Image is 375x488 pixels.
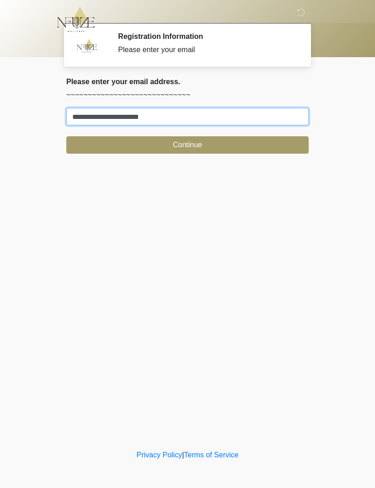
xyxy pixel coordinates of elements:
a: | [182,451,184,459]
p: ~~~~~~~~~~~~~~~~~~~~~~~~~~~~~ [66,90,309,101]
a: Privacy Policy [137,451,182,459]
img: NFuze Wellness Logo [57,7,95,32]
h2: Please enter your email address. [66,77,309,86]
button: Continue [66,136,309,154]
a: Terms of Service [184,451,238,459]
img: Agent Avatar [73,32,101,59]
div: Please enter your email [118,44,295,55]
